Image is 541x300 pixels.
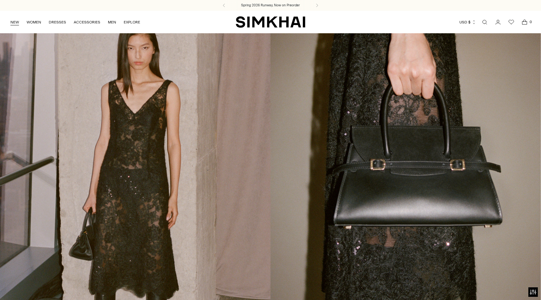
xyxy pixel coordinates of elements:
a: NEW [10,15,19,29]
a: Open search modal [478,16,491,29]
a: DRESSES [49,15,66,29]
a: ACCESSORIES [74,15,100,29]
a: SIMKHAI [236,16,305,28]
span: 0 [528,19,533,25]
a: MEN [108,15,116,29]
a: WOMEN [27,15,41,29]
a: Go to the account page [492,16,504,29]
a: EXPLORE [124,15,140,29]
a: Spring 2026 Runway, Now on Preorder [241,3,300,8]
a: Wishlist [505,16,518,29]
button: USD $ [459,15,476,29]
a: Open cart modal [518,16,531,29]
